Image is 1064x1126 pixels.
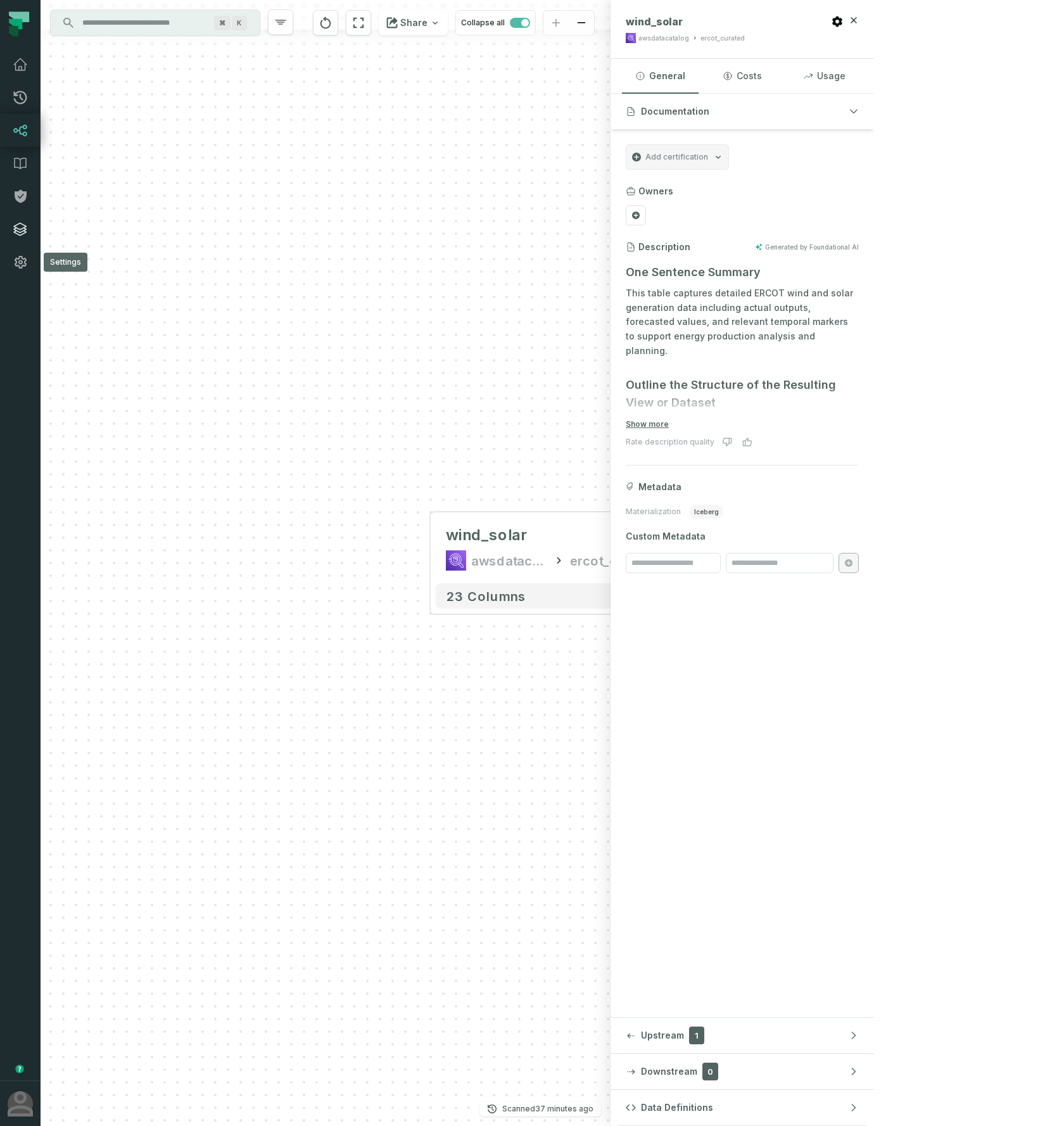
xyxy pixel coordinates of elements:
p: This table captures detailed ERCOT wind and solar generation data including actual outputs, forec... [626,286,859,358]
span: Materialization [626,507,681,517]
button: General [622,59,699,93]
div: Tooltip anchor [14,1063,25,1075]
button: Downstream0 [611,1054,874,1089]
h3: Description [638,241,690,253]
span: Upstream [641,1029,684,1042]
button: Generated by Foundational AI [755,243,859,251]
p: Scanned [502,1103,593,1115]
button: Add certification [626,144,729,170]
span: Downstream [641,1065,697,1078]
span: Add certification [645,152,708,162]
div: awsdatacatalog [638,34,689,43]
span: Press ⌘ + K to focus the search bar [232,16,247,30]
relative-time: Sep 9, 2025, 11:01 AM GMT+3 [535,1104,593,1113]
span: Press ⌘ + K to focus the search bar [214,16,231,30]
span: Documentation [641,105,709,118]
button: Share [379,10,448,35]
button: Upstream1 [611,1018,874,1053]
div: wind_solar [446,525,527,545]
button: Costs [704,59,780,93]
button: Usage [786,59,863,93]
span: Custom Metadata [626,530,859,543]
div: Rate description quality [626,437,714,447]
div: ercot_curated [700,34,745,43]
div: awsdatacatalog [471,550,547,571]
button: Collapse all [455,10,536,35]
span: Data Definitions [641,1101,713,1114]
span: 23 columns [446,588,526,604]
h3: One Sentence Summary [626,263,859,281]
button: Data Definitions [611,1090,874,1125]
button: Scanned[DATE] 11:01:56 AM [479,1101,601,1117]
h3: Owners [638,185,673,198]
span: 1 [689,1027,704,1044]
span: Metadata [638,481,681,493]
span: iceberg [690,505,723,519]
span: wind_solar [626,15,683,28]
button: Show more [626,419,669,429]
button: zoom out [569,11,594,35]
div: ercot_curated [570,550,659,571]
button: Documentation [611,94,874,129]
span: 0 [702,1063,718,1080]
h3: Outline the Structure of the Resulting View or Dataset [626,376,859,412]
div: Settings [44,253,87,272]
